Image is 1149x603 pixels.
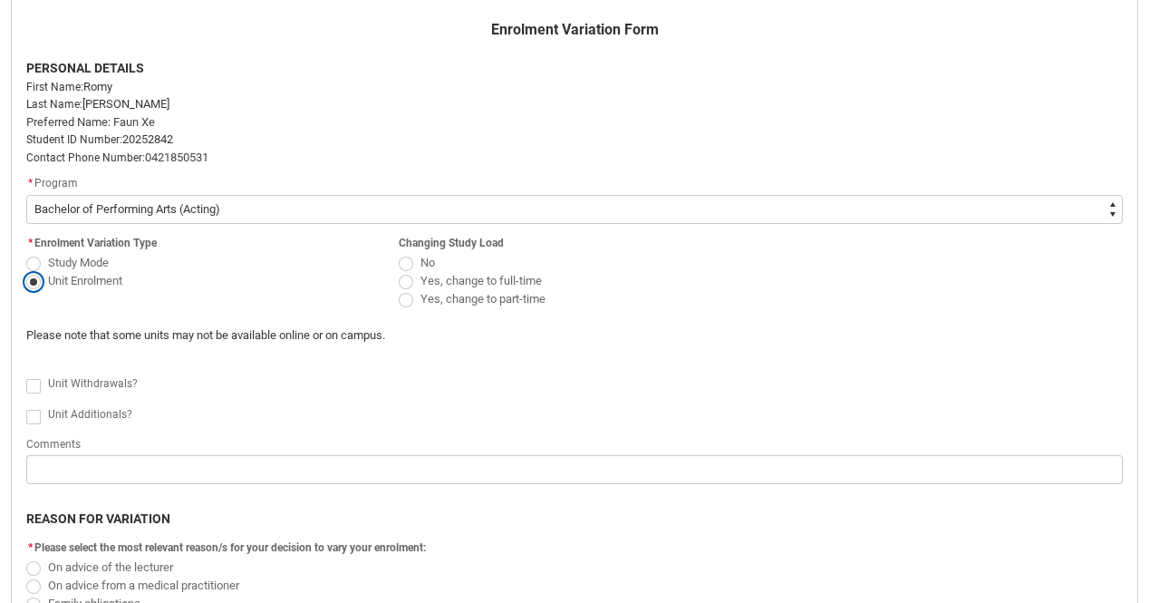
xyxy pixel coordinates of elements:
[145,151,208,164] span: 0421850531
[420,256,435,269] span: No
[399,237,504,249] span: Changing Study Load
[26,438,81,451] span: Comments
[491,21,659,38] strong: Enrolment Variation Form
[26,115,155,129] span: Preferred Name: Faun Xe
[26,61,144,75] strong: PERSONAL DETAILS
[420,292,546,306] span: Yes, change to part-time
[48,408,132,421] span: Unit Additionals?
[26,131,1123,149] p: 20252842
[28,237,33,249] abbr: required
[48,274,122,287] span: Unit Enrolment
[34,237,157,249] span: Enrolment Variation Type
[48,560,173,574] span: On advice of the lecturer
[26,81,83,93] span: First Name:
[26,133,122,146] span: Student ID Number:
[26,151,145,164] span: Contact Phone Number:
[26,98,82,111] span: Last Name:
[34,541,426,554] span: Please select the most relevant reason/s for your decision to vary your enrolment:
[420,274,542,287] span: Yes, change to full-time
[34,177,78,190] span: Program
[26,95,1123,113] p: [PERSON_NAME]
[26,511,170,526] b: REASON FOR VARIATION
[26,326,844,345] p: Please note that some units may not be available online or on campus.
[48,377,138,390] span: Unit Withdrawals?
[48,579,239,592] span: On advice from a medical practitioner
[28,177,33,190] abbr: required
[26,78,1123,96] p: Romy
[28,541,33,554] abbr: required
[48,256,109,269] span: Study Mode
